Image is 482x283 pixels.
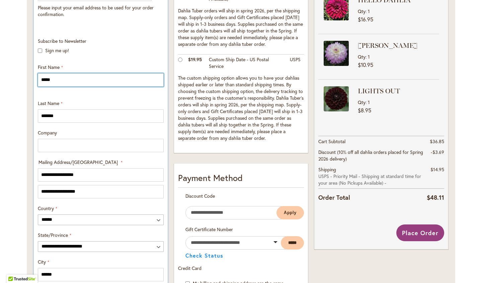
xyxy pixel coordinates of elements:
[318,136,425,147] th: Cart Subtotal
[5,259,24,278] iframe: Launch Accessibility Center
[185,193,215,199] span: Discount Code
[185,226,233,232] span: Gift Certificate Number
[402,229,438,237] span: Place Order
[318,166,336,173] span: Shipping
[430,166,444,173] span: $14.95
[358,8,366,14] span: Qty
[427,193,444,201] span: $48.11
[178,265,202,271] span: Credit Card
[358,107,371,114] span: $8.95
[284,210,297,215] span: Apply
[178,172,304,188] div: Payment Method
[358,54,366,60] span: Qty
[431,149,444,155] span: -$3.69
[396,224,444,241] button: Place Order
[358,61,373,68] span: $10.95
[38,100,59,106] span: Last Name
[178,6,304,55] td: Dahlia Tuber orders will ship in spring 2026, per the shipping map. Supply-only orders and Gift C...
[38,259,46,265] span: City
[188,56,202,63] span: $19.95
[318,149,423,162] span: Discount (10% off all dahlia orders placed for Spring 2026 delivery)
[430,138,444,145] span: $36.85
[38,4,154,17] span: Please input your email address to be used for your order confirmation.
[368,8,370,14] span: 1
[318,173,425,186] span: USPS - Priority Mail - Shipping at standard time for your area (No Pickups Available) -
[38,205,54,211] span: Country
[45,47,69,54] label: Sign me up!
[368,54,370,60] span: 1
[358,16,373,23] span: $16.95
[358,99,366,105] span: Qty
[38,232,68,238] span: State/Province
[185,253,223,258] button: Check Status
[368,99,370,105] span: 1
[178,73,304,145] td: The custom shipping option allows you to have your dahlias shipped earlier or later than standard...
[38,64,60,70] span: First Name
[206,54,287,73] td: Custom Ship Date - US Postal Service
[358,41,437,50] strong: [PERSON_NAME]
[38,38,86,44] span: Subscribe to Newsletter
[38,129,57,136] span: Company
[287,54,304,73] td: USPS
[358,86,437,96] strong: LIGHTS OUT
[38,159,118,165] span: Mailing Address/[GEOGRAPHIC_DATA]
[318,192,350,202] strong: Order Total
[276,206,304,219] button: Apply
[324,86,349,111] img: LIGHTS OUT
[324,41,349,66] img: MIKAYLA MIRANDA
